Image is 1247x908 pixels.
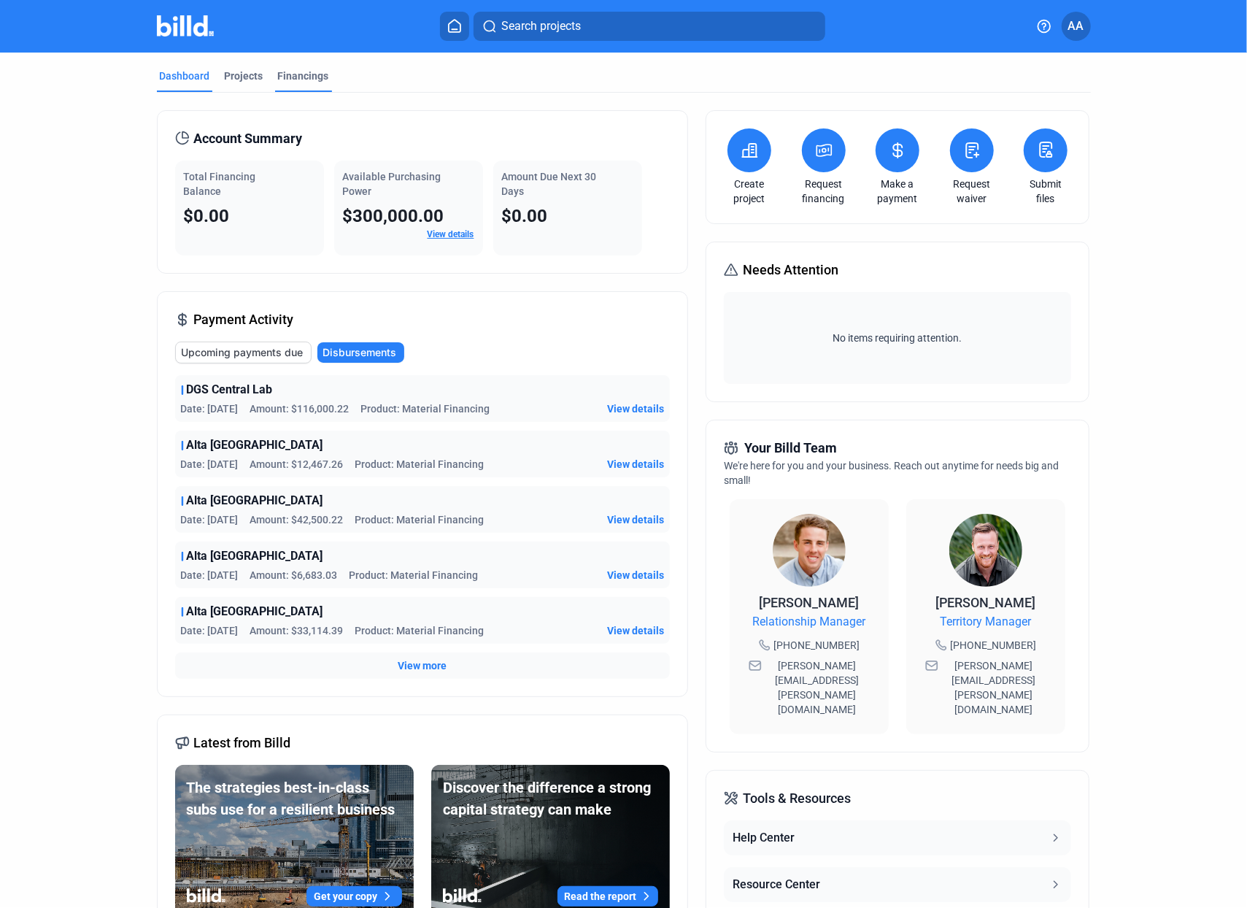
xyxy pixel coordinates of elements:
[798,177,849,206] a: Request financing
[181,568,239,582] span: Date: [DATE]
[936,595,1036,610] span: [PERSON_NAME]
[946,177,997,206] a: Request waiver
[182,345,304,360] span: Upcoming payments due
[733,876,820,893] div: Resource Center
[443,777,658,820] div: Discover the difference a strong capital strategy can make
[187,777,402,820] div: The strategies best-in-class subs use for a resilient business
[773,514,846,587] img: Relationship Manager
[181,457,239,472] span: Date: [DATE]
[941,658,1046,717] span: [PERSON_NAME][EMAIL_ADDRESS][PERSON_NAME][DOMAIN_NAME]
[355,512,484,527] span: Product: Material Financing
[743,788,851,809] span: Tools & Resources
[187,603,323,620] span: Alta [GEOGRAPHIC_DATA]
[187,381,273,399] span: DGS Central Lab
[428,229,474,239] a: View details
[184,171,256,197] span: Total Financing Balance
[501,18,581,35] span: Search projects
[181,512,239,527] span: Date: [DATE]
[250,568,338,582] span: Amount: $6,683.03
[941,613,1032,631] span: Territory Manager
[187,492,323,509] span: Alta [GEOGRAPHIC_DATA]
[760,595,860,610] span: [PERSON_NAME]
[949,514,1022,587] img: Territory Manager
[743,260,838,280] span: Needs Attention
[872,177,923,206] a: Make a payment
[306,886,402,907] button: Get your copy
[184,206,230,226] span: $0.00
[355,457,484,472] span: Product: Material Financing
[730,331,1065,345] span: No items requiring attention.
[187,436,323,454] span: Alta [GEOGRAPHIC_DATA]
[724,177,775,206] a: Create project
[355,623,484,638] span: Product: Material Financing
[175,342,312,363] button: Upcoming payments due
[278,69,329,83] div: Financings
[607,568,664,582] button: View details
[250,401,350,416] span: Amount: $116,000.22
[194,128,303,149] span: Account Summary
[160,69,210,83] div: Dashboard
[765,658,870,717] span: [PERSON_NAME][EMAIL_ADDRESS][PERSON_NAME][DOMAIN_NAME]
[753,613,866,631] span: Relationship Manager
[733,829,795,847] div: Help Center
[607,623,664,638] button: View details
[724,460,1059,486] span: We're here for you and your business. Reach out anytime for needs big and small!
[343,206,444,226] span: $300,000.00
[1068,18,1084,35] span: AA
[607,512,664,527] button: View details
[557,886,658,907] button: Read the report
[181,623,239,638] span: Date: [DATE]
[225,69,263,83] div: Projects
[724,820,1071,855] button: Help Center
[744,438,837,458] span: Your Billd Team
[1020,177,1071,206] a: Submit files
[607,457,664,472] button: View details
[343,171,441,197] span: Available Purchasing Power
[181,401,239,416] span: Date: [DATE]
[250,512,344,527] span: Amount: $42,500.22
[502,206,548,226] span: $0.00
[317,342,404,363] button: Disbursements
[502,171,597,197] span: Amount Due Next 30 Days
[607,401,664,416] button: View details
[187,547,323,565] span: Alta [GEOGRAPHIC_DATA]
[350,568,479,582] span: Product: Material Financing
[361,401,490,416] span: Product: Material Financing
[323,345,397,360] span: Disbursements
[1062,12,1091,41] button: AA
[950,638,1036,653] span: [PHONE_NUMBER]
[194,733,291,753] span: Latest from Billd
[773,638,860,653] span: [PHONE_NUMBER]
[474,12,825,41] button: Search projects
[398,658,447,673] button: View more
[194,309,294,330] span: Payment Activity
[724,867,1071,902] button: Resource Center
[250,457,344,472] span: Amount: $12,467.26
[157,15,215,36] img: Billd Company Logo
[250,623,344,638] span: Amount: $33,114.39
